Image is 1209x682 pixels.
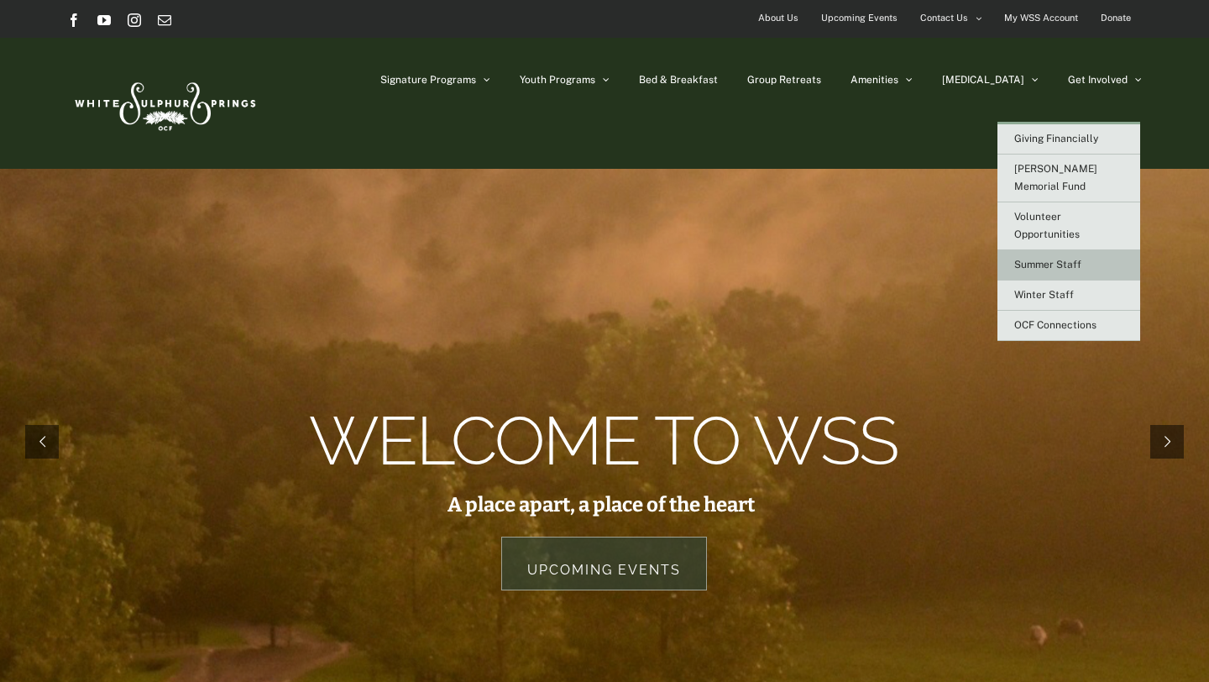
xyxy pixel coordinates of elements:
[850,38,913,122] a: Amenities
[747,38,821,122] a: Group Retreats
[942,38,1039,122] a: [MEDICAL_DATA]
[821,6,898,30] span: Upcoming Events
[850,75,898,85] span: Amenities
[997,202,1140,250] a: Volunteer Opportunities
[67,13,81,27] a: Facebook
[997,281,1140,311] a: Winter Staff
[758,6,798,30] span: About Us
[747,75,821,85] span: Group Retreats
[1014,163,1097,192] span: [PERSON_NAME] Memorial Fund
[447,496,755,514] rs-layer: A place apart, a place of the heart
[942,75,1024,85] span: [MEDICAL_DATA]
[501,537,707,590] a: Upcoming Events
[158,13,171,27] a: Email
[920,6,968,30] span: Contact Us
[520,38,610,122] a: Youth Programs
[997,124,1140,155] a: Giving Financially
[1004,6,1078,30] span: My WSS Account
[1068,75,1128,85] span: Get Involved
[380,75,476,85] span: Signature Programs
[128,13,141,27] a: Instagram
[520,75,595,85] span: Youth Programs
[997,311,1140,341] a: OCF Connections
[639,75,718,85] span: Bed & Breakfast
[1014,211,1080,240] span: Volunteer Opportunities
[97,13,111,27] a: YouTube
[1014,289,1074,301] span: Winter Staff
[997,250,1140,281] a: Summer Staff
[67,64,260,143] img: White Sulphur Springs Logo
[309,422,898,460] rs-layer: Welcome to WSS
[1101,6,1131,30] span: Donate
[1014,319,1096,331] span: OCF Connections
[380,38,1142,122] nav: Main Menu
[1014,259,1081,270] span: Summer Staff
[997,155,1140,202] a: [PERSON_NAME] Memorial Fund
[1014,133,1098,144] span: Giving Financially
[380,38,490,122] a: Signature Programs
[1068,38,1142,122] a: Get Involved
[639,38,718,122] a: Bed & Breakfast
